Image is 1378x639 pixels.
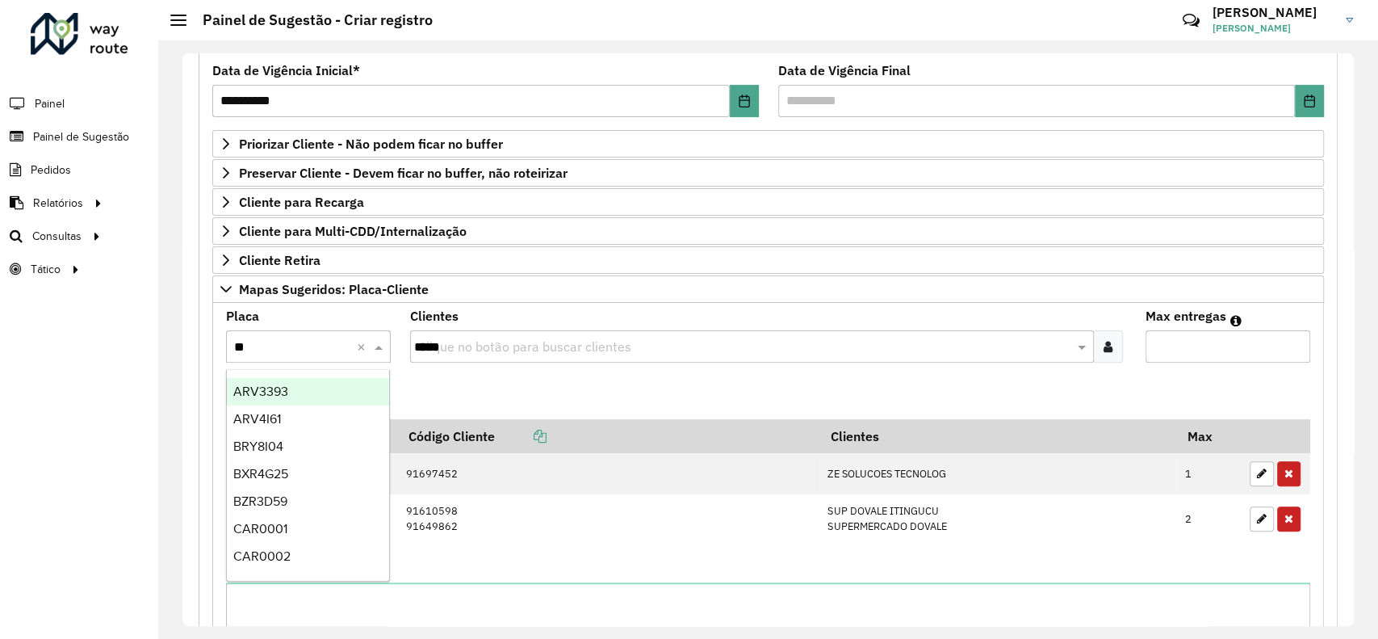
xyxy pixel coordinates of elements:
[1213,21,1334,36] span: [PERSON_NAME]
[239,137,503,150] span: Priorizar Cliente - Não podem ficar no buffer
[1177,419,1242,453] th: Max
[1177,453,1242,495] td: 1
[212,246,1324,274] a: Cliente Retira
[1177,494,1242,542] td: 2
[239,225,467,238] span: Cliente para Multi-CDD/Internalização
[212,275,1324,303] a: Mapas Sugeridos: Placa-Cliente
[778,61,911,80] label: Data de Vigência Final
[35,95,65,112] span: Painel
[33,195,83,212] span: Relatórios
[233,522,287,536] span: CAR0001
[33,128,129,145] span: Painel de Sugestão
[1213,5,1334,20] h3: [PERSON_NAME]
[239,283,429,296] span: Mapas Sugeridos: Placa-Cliente
[212,61,360,80] label: Data de Vigência Inicial
[31,261,61,278] span: Tático
[233,494,287,508] span: BZR3D59
[212,217,1324,245] a: Cliente para Multi-CDD/Internalização
[233,439,283,453] span: BRY8I04
[730,85,759,117] button: Choose Date
[212,188,1324,216] a: Cliente para Recarga
[31,162,71,179] span: Pedidos
[212,159,1324,187] a: Preservar Cliente - Devem ficar no buffer, não roteirizar
[233,412,281,426] span: ARV4I61
[397,419,819,453] th: Código Cliente
[1230,314,1242,327] em: Máximo de clientes que serão colocados na mesma rota com os clientes informados
[357,337,371,356] span: Clear all
[239,166,568,179] span: Preservar Cliente - Devem ficar no buffer, não roteirizar
[233,385,288,398] span: ARV3393
[233,467,288,481] span: BXR4G25
[1174,3,1208,38] a: Contato Rápido
[1146,306,1226,326] label: Max entregas
[819,419,1177,453] th: Clientes
[233,549,291,563] span: CAR0002
[186,11,433,29] h2: Painel de Sugestão - Criar registro
[819,494,1177,542] td: SUP DOVALE ITINGUCU SUPERMERCADO DOVALE
[226,306,259,326] label: Placa
[410,306,459,326] label: Clientes
[495,428,547,444] a: Copiar
[226,369,390,582] ng-dropdown-panel: Options list
[239,254,320,267] span: Cliente Retira
[1295,85,1324,117] button: Choose Date
[397,494,819,542] td: 91610598 91649862
[239,195,364,208] span: Cliente para Recarga
[819,453,1177,495] td: ZE SOLUCOES TECNOLOG
[212,130,1324,158] a: Priorizar Cliente - Não podem ficar no buffer
[32,228,82,245] span: Consultas
[397,453,819,495] td: 91697452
